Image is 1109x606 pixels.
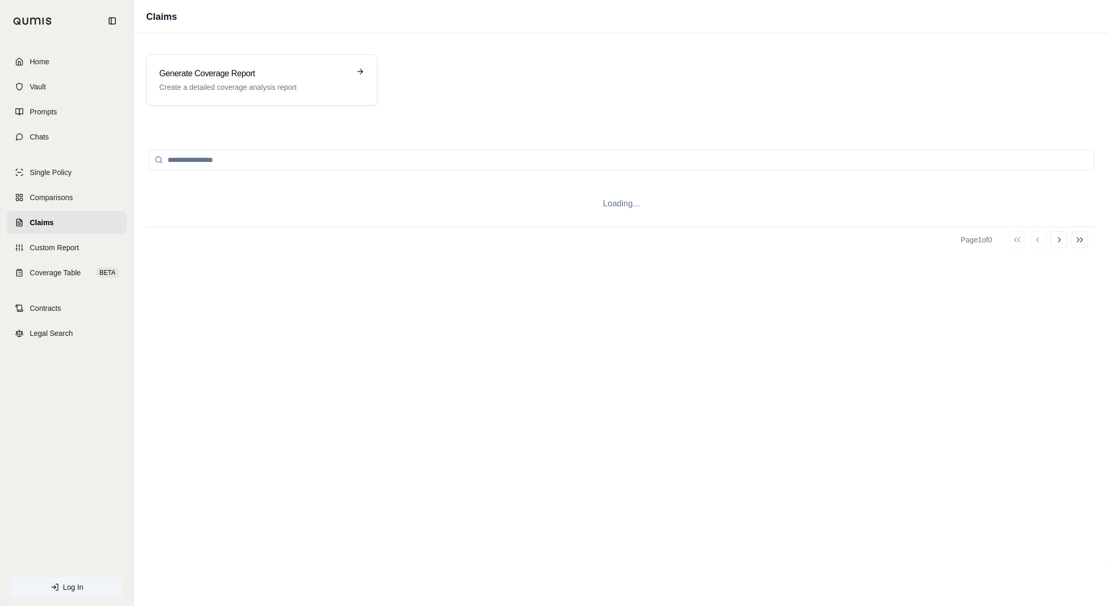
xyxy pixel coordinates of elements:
a: Home [7,50,127,73]
span: Chats [30,132,49,142]
span: Prompts [30,107,57,117]
a: Legal Search [7,322,127,345]
span: Contracts [30,303,61,313]
a: Log In [11,577,123,598]
span: Log In [63,582,84,592]
span: Coverage Table [30,267,81,278]
p: Create a detailed coverage analysis report [159,82,350,92]
a: Chats [7,125,127,148]
span: Legal Search [30,328,73,339]
img: Qumis Logo [13,17,52,25]
a: Custom Report [7,236,127,259]
span: Custom Report [30,242,79,253]
div: Page 1 of 0 [961,235,992,245]
h3: Generate Coverage Report [159,67,350,80]
a: Single Policy [7,161,127,184]
span: BETA [97,267,119,278]
a: Prompts [7,100,127,123]
span: Home [30,56,49,67]
button: Collapse sidebar [104,13,121,29]
a: Comparisons [7,186,127,209]
a: Contracts [7,297,127,320]
h1: Claims [146,9,177,24]
a: Claims [7,211,127,234]
a: Vault [7,75,127,98]
a: Coverage TableBETA [7,261,127,284]
div: Loading... [146,181,1096,227]
span: Vault [30,81,46,92]
span: Comparisons [30,192,73,203]
span: Claims [30,217,54,228]
span: Single Policy [30,167,72,178]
